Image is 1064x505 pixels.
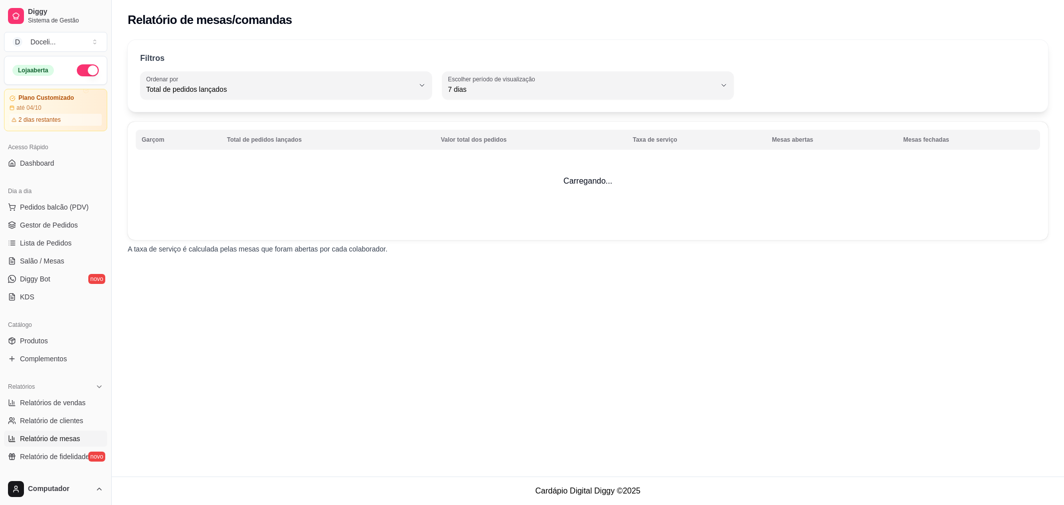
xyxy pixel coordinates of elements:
label: Ordenar por [146,75,182,83]
td: Carregando... [128,122,1048,240]
span: Salão / Mesas [20,256,64,266]
span: Computador [28,485,91,494]
span: Produtos [20,336,48,346]
a: KDS [4,289,107,305]
a: Lista de Pedidos [4,235,107,251]
button: Ordenar porTotal de pedidos lançados [140,71,432,99]
button: Pedidos balcão (PDV) [4,199,107,215]
label: Escolher período de visualização [448,75,538,83]
span: Diggy Bot [20,274,50,284]
span: 7 dias [448,84,716,94]
span: Gestor de Pedidos [20,220,78,230]
p: A taxa de serviço é calculada pelas mesas que foram abertas por cada colaborador. [128,244,1048,254]
span: Complementos [20,354,67,364]
span: Relatório de fidelidade [20,452,89,462]
span: Pedidos balcão (PDV) [20,202,89,212]
div: Acesso Rápido [4,139,107,155]
span: Relatório de clientes [20,416,83,426]
span: Dashboard [20,158,54,168]
span: Relatórios de vendas [20,398,86,408]
p: Filtros [140,52,165,64]
a: Diggy Botnovo [4,271,107,287]
span: Diggy [28,7,103,16]
div: Doceli ... [30,37,56,47]
h2: Relatório de mesas/comandas [128,12,292,28]
button: Computador [4,477,107,501]
a: Gestor de Pedidos [4,217,107,233]
div: Dia a dia [4,183,107,199]
div: Loja aberta [12,65,54,76]
a: Relatórios de vendas [4,395,107,411]
a: Produtos [4,333,107,349]
button: Alterar Status [77,64,99,76]
a: Relatório de clientes [4,413,107,429]
article: até 04/10 [16,104,41,112]
div: Catálogo [4,317,107,333]
article: 2 dias restantes [18,116,61,124]
a: Salão / Mesas [4,253,107,269]
span: Lista de Pedidos [20,238,72,248]
a: Relatório de fidelidadenovo [4,449,107,465]
a: Plano Customizadoaté 04/102 dias restantes [4,89,107,131]
article: Plano Customizado [18,94,74,102]
footer: Cardápio Digital Diggy © 2025 [112,477,1064,505]
span: Relatório de mesas [20,434,80,444]
span: Total de pedidos lançados [146,84,414,94]
span: Sistema de Gestão [28,16,103,24]
span: Relatórios [8,383,35,391]
span: KDS [20,292,34,302]
a: Complementos [4,351,107,367]
a: Relatório de mesas [4,431,107,447]
span: D [12,37,22,47]
button: Select a team [4,32,107,52]
a: Dashboard [4,155,107,171]
button: Escolher período de visualização7 dias [442,71,734,99]
a: DiggySistema de Gestão [4,4,107,28]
